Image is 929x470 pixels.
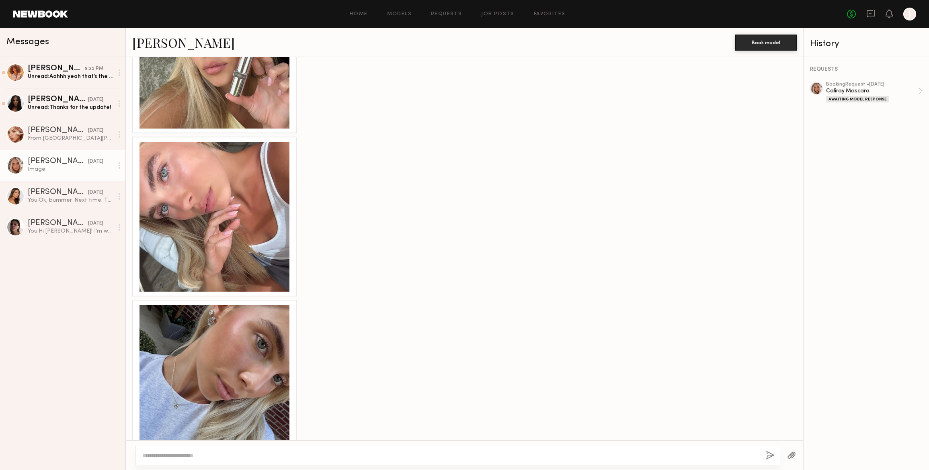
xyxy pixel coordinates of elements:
a: [PERSON_NAME] [132,34,235,51]
a: Favorites [534,12,566,17]
div: Caliray Mascara [826,87,918,95]
div: Awaiting Model Response [826,96,889,102]
div: [DATE] [88,220,103,227]
div: Unread: Thanks for the update! [28,104,113,111]
a: Job Posts [481,12,515,17]
a: bookingRequest •[DATE]Caliray MascaraAwaiting Model Response [826,82,923,102]
div: Image [28,166,113,173]
div: [PERSON_NAME] [28,96,88,104]
div: [PERSON_NAME] [28,127,88,135]
div: [PERSON_NAME] [28,188,88,196]
div: You: Hi [PERSON_NAME]! I'm writing on behalf of makeup brand caliray. We are interested in hiring... [28,227,113,235]
div: [DATE] [88,158,103,166]
div: Unread: Aahhh yeah that’s the kind that freaks me out haha. But we can feel it out for sure. [28,73,113,80]
div: [DATE] [88,96,103,104]
div: REQUESTS [810,67,923,72]
a: Requests [431,12,462,17]
div: History [810,39,923,49]
span: Messages [6,37,49,47]
a: J [903,8,916,20]
a: Models [387,12,412,17]
div: 9:25 PM [85,65,103,73]
div: You: Ok, bummer. Next time. Thanks! [28,196,113,204]
div: [PERSON_NAME] [28,157,88,166]
div: booking Request • [DATE] [826,82,918,87]
div: [PERSON_NAME] [28,219,88,227]
div: From [GEOGRAPHIC_DATA][PERSON_NAME] [28,135,113,142]
a: Book model [735,39,797,45]
div: [PERSON_NAME] [28,65,85,73]
div: [DATE] [88,189,103,196]
a: Home [350,12,368,17]
div: [DATE] [88,127,103,135]
button: Book model [735,35,797,51]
